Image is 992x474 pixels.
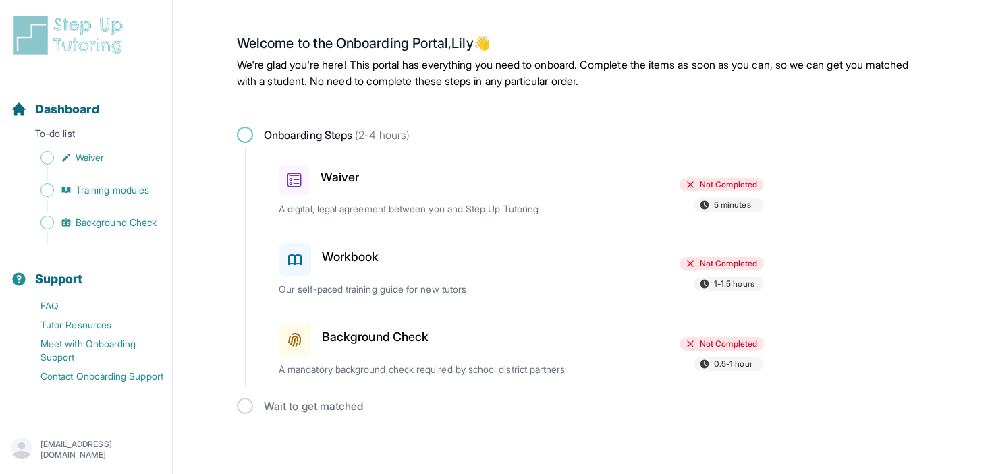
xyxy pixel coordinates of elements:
a: WaiverNot Completed5 minutesA digital, legal agreement between you and Step Up Tutoring [263,148,928,227]
span: Not Completed [700,258,757,269]
span: Support [35,270,83,289]
a: FAQ [11,297,172,316]
p: [EMAIL_ADDRESS][DOMAIN_NAME] [40,439,161,461]
span: Dashboard [35,100,99,119]
button: Dashboard [5,78,167,124]
a: Training modules [11,181,172,200]
p: To-do list [5,127,167,146]
a: Background Check [11,213,172,232]
p: Our self-paced training guide for new tutors [279,283,595,296]
h2: Welcome to the Onboarding Portal, Lily 👋 [237,35,928,57]
p: A digital, legal agreement between you and Step Up Tutoring [279,202,595,216]
a: Dashboard [11,100,99,119]
a: Contact Onboarding Support [11,367,172,386]
span: Training modules [76,183,149,197]
span: Not Completed [700,338,757,349]
p: A mandatory background check required by school district partners [279,363,595,376]
a: Background CheckNot Completed0.5-1 hourA mandatory background check required by school district p... [263,307,928,387]
button: Support [5,248,167,294]
span: 0.5-1 hour [714,359,752,369]
a: Meet with Onboarding Support [11,334,172,367]
span: 5 minutes [714,200,751,210]
p: We're glad you're here! This portal has everything you need to onboard. Complete the items as soo... [237,57,928,89]
span: Onboarding Steps [264,127,410,143]
img: logo [11,13,131,57]
h3: Background Check [322,328,429,347]
span: (2-4 hours) [352,128,410,142]
span: Not Completed [700,179,757,190]
span: 1-1.5 hours [714,278,754,289]
button: [EMAIL_ADDRESS][DOMAIN_NAME] [11,438,161,462]
span: Background Check [76,216,157,229]
a: WorkbookNot Completed1-1.5 hoursOur self-paced training guide for new tutors [263,227,928,307]
span: Waiver [76,151,104,165]
h3: Waiver [321,168,359,187]
a: Tutor Resources [11,316,172,334]
h3: Workbook [322,247,379,266]
a: Waiver [11,148,172,167]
